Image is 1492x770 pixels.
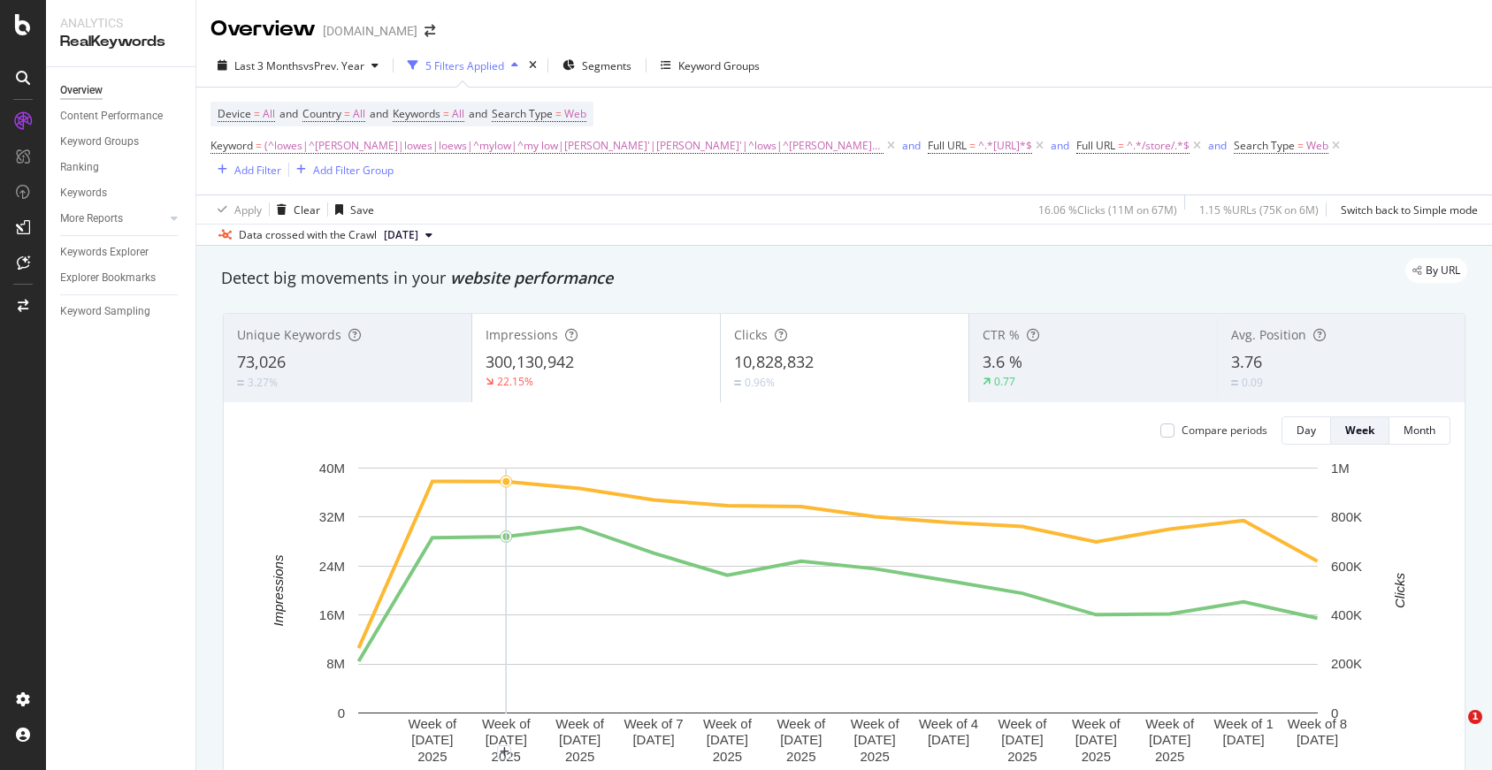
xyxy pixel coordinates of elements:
[582,58,631,73] span: Segments
[703,715,753,730] text: Week of
[1051,137,1069,154] button: and
[1242,375,1263,390] div: 0.09
[624,715,683,730] text: Week of 7
[60,269,156,287] div: Explorer Bookmarks
[1118,138,1124,153] span: =
[256,138,262,153] span: =
[234,58,303,73] span: Last 3 Months
[60,158,99,177] div: Ranking
[248,375,278,390] div: 3.27%
[238,459,1437,766] svg: A chart.
[469,106,487,121] span: and
[555,106,562,121] span: =
[234,163,281,178] div: Add Filter
[1341,202,1478,217] div: Switch back to Simple mode
[1432,710,1474,752] iframe: Intercom live chat
[1331,509,1362,524] text: 800K
[654,51,767,80] button: Keyword Groups
[60,158,183,177] a: Ranking
[443,106,449,121] span: =
[1297,138,1304,153] span: =
[60,14,181,32] div: Analytics
[425,25,435,37] div: arrow-right-arrow-left
[326,656,345,671] text: 8M
[409,715,458,730] text: Week of
[60,107,183,126] a: Content Performance
[1288,715,1347,730] text: Week of 8
[486,326,558,343] span: Impressions
[254,106,260,121] span: =
[1297,732,1338,747] text: [DATE]
[928,138,967,153] span: Full URL
[1145,715,1195,730] text: Week of
[60,243,149,262] div: Keywords Explorer
[234,202,262,217] div: Apply
[1199,202,1319,217] div: 1.15 % URLs ( 75K on 6M )
[289,159,394,180] button: Add Filter Group
[902,137,921,154] button: and
[210,14,316,44] div: Overview
[486,351,574,372] span: 300,130,942
[555,51,639,80] button: Segments
[425,58,504,73] div: 5 Filters Applied
[1072,715,1121,730] text: Week of
[969,138,976,153] span: =
[492,749,521,764] text: 2025
[734,326,768,343] span: Clicks
[1182,423,1267,438] div: Compare periods
[393,106,440,121] span: Keywords
[1076,138,1115,153] span: Full URL
[60,107,163,126] div: Content Performance
[1155,749,1184,764] text: 2025
[1297,423,1316,438] div: Day
[237,380,244,385] img: Equal
[1222,732,1264,747] text: [DATE]
[745,375,775,390] div: 0.96%
[417,749,447,764] text: 2025
[1208,138,1227,153] div: and
[1001,732,1043,747] text: [DATE]
[632,732,674,747] text: [DATE]
[1468,710,1482,724] span: 1
[1426,265,1460,276] span: By URL
[1405,258,1467,283] div: legacy label
[303,58,364,73] span: vs Prev. Year
[60,184,183,202] a: Keywords
[555,715,605,730] text: Week of
[983,351,1022,372] span: 3.6 %
[780,732,822,747] text: [DATE]
[384,227,418,243] span: 2025 Aug. 25th
[210,138,253,153] span: Keyword
[338,705,345,720] text: 0
[1282,416,1331,445] button: Day
[60,32,181,52] div: RealKeywords
[353,102,365,126] span: All
[60,302,183,321] a: Keyword Sampling
[1331,705,1338,720] text: 0
[492,106,553,121] span: Search Type
[919,715,978,730] text: Week of 4
[482,715,532,730] text: Week of
[1231,351,1262,372] span: 3.76
[786,749,815,764] text: 2025
[264,133,884,158] span: (^lowes|^[PERSON_NAME]|lowes|loews|^mylow|^my low|[PERSON_NAME]'|[PERSON_NAME]'|^lows|^[PERSON_NA...
[994,374,1015,389] div: 0.77
[350,202,374,217] div: Save
[60,133,139,151] div: Keyword Groups
[239,227,377,243] div: Data crossed with the Crawl
[497,374,533,389] div: 22.15%
[1234,138,1295,153] span: Search Type
[60,302,150,321] div: Keyword Sampling
[60,243,183,262] a: Keywords Explorer
[210,51,386,80] button: Last 3 MonthsvsPrev. Year
[1331,607,1362,622] text: 400K
[978,133,1032,158] span: ^.*[URL]*$
[861,749,890,764] text: 2025
[60,133,183,151] a: Keyword Groups
[1051,138,1069,153] div: and
[370,106,388,121] span: and
[564,102,586,126] span: Web
[237,326,341,343] span: Unique Keywords
[678,58,760,73] div: Keyword Groups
